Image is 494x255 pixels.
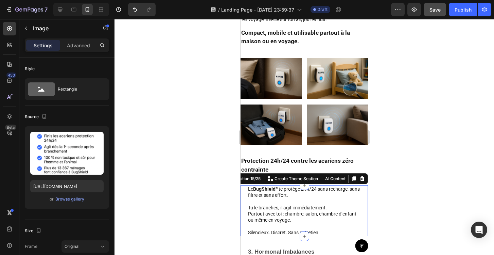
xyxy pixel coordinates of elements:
[3,3,51,16] button: 7
[471,222,487,238] div: Open Intercom Messenger
[25,66,35,72] div: Style
[241,19,368,255] iframe: Design area
[82,156,106,164] button: AI Content
[33,24,91,32] p: Image
[1,138,127,155] p: Protection 24h/24 contre les acariens zéro contrainte
[65,243,80,250] span: Original
[6,73,16,78] div: 450
[25,243,37,250] label: Frame
[218,6,220,13] span: /
[30,132,104,175] img: preview-image
[34,157,77,163] p: Create Theme Section
[128,3,156,16] div: Undo/Redo
[34,42,53,49] p: Settings
[45,5,48,14] p: 7
[5,125,16,130] div: Beta
[58,81,99,97] div: Rectangle
[30,180,104,192] input: https://example.com/image.jpg
[317,6,328,13] span: Draft
[13,167,38,173] strong: BugShield™
[25,112,48,122] div: Source
[50,195,54,203] span: or
[7,204,120,216] p: Silencieux. Discret. Sans entretien.
[7,179,120,192] p: Tu le branches, il agit immédiatement.
[455,6,472,13] div: Publish
[67,85,128,126] img: image_demo.jpg
[61,240,109,253] button: Original
[429,7,441,13] span: Save
[449,3,477,16] button: Publish
[55,196,84,202] div: Browse gallery
[67,42,90,49] p: Advanced
[7,192,120,204] p: Partout avec toi : chambre, salon, chambre d’enfant ou même en voyage.
[67,39,128,80] img: image_demo.jpg
[7,167,120,179] p: Le te protège 24h/24 sans recharge, sans filtre et sans effort.
[25,226,43,236] div: Size
[55,196,85,203] button: Browse gallery
[221,6,294,13] span: Landing Page - [DATE] 23:59:37
[424,3,446,16] button: Save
